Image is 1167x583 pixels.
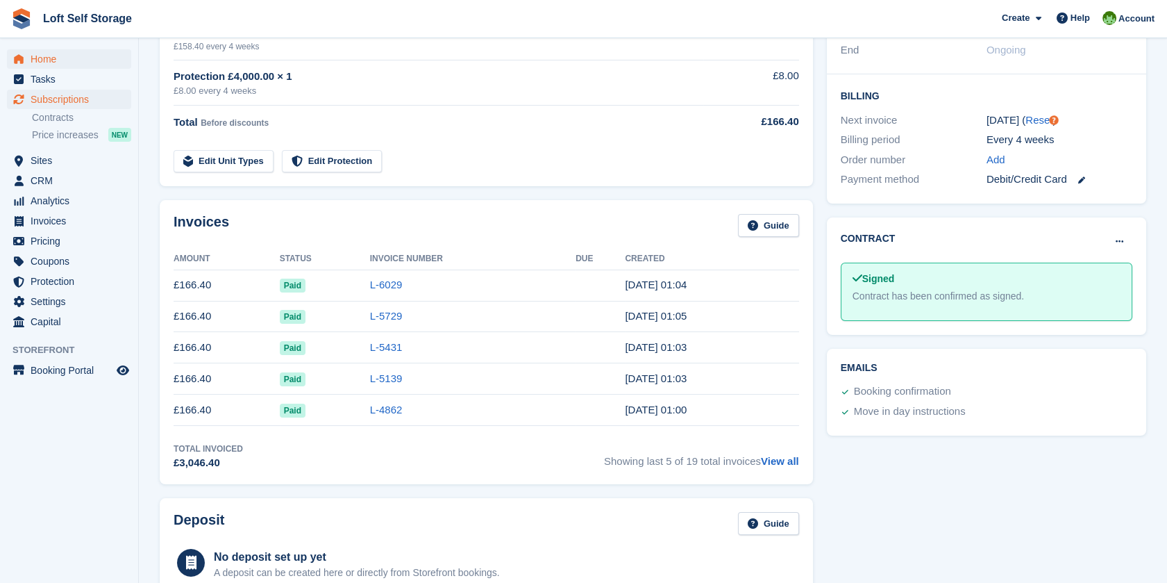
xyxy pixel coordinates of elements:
[32,127,131,142] a: Price increases NEW
[31,312,114,331] span: Capital
[214,549,500,566] div: No deposit set up yet
[625,248,798,270] th: Created
[841,132,987,148] div: Billing period
[576,248,625,270] th: Due
[370,248,576,270] th: Invoice Number
[280,404,305,418] span: Paid
[31,361,114,380] span: Booking Portal
[625,341,687,353] time: 2025-07-14 00:03:52 UTC
[280,248,370,270] th: Status
[987,113,1132,129] div: [DATE] ( )
[7,69,131,89] a: menu
[174,84,703,98] div: £8.00 every 4 weeks
[7,49,131,69] a: menu
[853,289,1120,304] div: Contract has been confirmed as signed.
[987,152,1005,168] a: Add
[703,16,799,60] td: £158.40
[7,171,131,190] a: menu
[108,128,131,142] div: NEW
[1118,12,1155,26] span: Account
[280,372,305,386] span: Paid
[7,151,131,170] a: menu
[841,172,987,188] div: Payment method
[7,231,131,251] a: menu
[31,90,114,109] span: Subscriptions
[12,343,138,357] span: Storefront
[31,231,114,251] span: Pricing
[854,384,951,400] div: Booking confirmation
[174,332,280,363] td: £166.40
[7,312,131,331] a: menu
[841,42,987,58] div: End
[174,69,703,85] div: Protection £4,000.00 × 1
[987,172,1132,188] div: Debit/Credit Card
[703,114,799,130] div: £166.40
[738,512,799,535] a: Guide
[31,252,114,271] span: Coupons
[987,132,1132,148] div: Every 4 weeks
[370,372,403,384] a: L-5139
[604,443,799,471] span: Showing last 5 of 19 total invoices
[31,292,114,311] span: Settings
[853,272,1120,286] div: Signed
[174,443,243,455] div: Total Invoiced
[1048,114,1060,126] div: Tooltip anchor
[37,7,137,30] a: Loft Self Storage
[987,44,1026,56] span: Ongoing
[854,404,966,420] div: Move in day instructions
[31,49,114,69] span: Home
[174,270,280,301] td: £166.40
[370,341,403,353] a: L-5431
[174,301,280,332] td: £166.40
[174,395,280,426] td: £166.40
[1102,11,1116,25] img: James Johnson
[32,111,131,124] a: Contracts
[174,512,224,535] h2: Deposit
[841,152,987,168] div: Order number
[625,279,687,290] time: 2025-09-08 00:04:55 UTC
[11,8,32,29] img: stora-icon-8386f47178a22dfd0bd8f6a31ec36ba5ce8667c1dd55bd0f319d3a0aa187defe.svg
[174,248,280,270] th: Amount
[703,60,799,106] td: £8.00
[370,310,403,322] a: L-5729
[370,279,403,290] a: L-6029
[625,372,687,384] time: 2025-06-16 00:03:17 UTC
[282,150,382,173] a: Edit Protection
[174,40,703,53] div: £158.40 every 4 weeks
[32,129,99,142] span: Price increases
[841,363,1132,374] h2: Emails
[31,151,114,170] span: Sites
[7,211,131,231] a: menu
[31,211,114,231] span: Invoices
[1025,114,1052,126] a: Reset
[7,252,131,271] a: menu
[31,272,114,291] span: Protection
[625,310,687,322] time: 2025-08-11 00:05:18 UTC
[280,310,305,324] span: Paid
[174,150,274,173] a: Edit Unit Types
[115,362,131,379] a: Preview store
[841,231,896,246] h2: Contract
[201,118,269,128] span: Before discounts
[761,455,799,467] a: View all
[174,363,280,395] td: £166.40
[370,404,403,416] a: L-4862
[31,69,114,89] span: Tasks
[174,214,229,237] h2: Invoices
[31,171,114,190] span: CRM
[841,88,1132,102] h2: Billing
[174,116,198,128] span: Total
[738,214,799,237] a: Guide
[1002,11,1030,25] span: Create
[7,272,131,291] a: menu
[7,191,131,211] a: menu
[214,566,500,580] p: A deposit can be created here or directly from Storefront bookings.
[7,292,131,311] a: menu
[280,341,305,355] span: Paid
[841,113,987,129] div: Next invoice
[31,191,114,211] span: Analytics
[7,361,131,380] a: menu
[7,90,131,109] a: menu
[625,404,687,416] time: 2025-05-19 00:00:42 UTC
[174,455,243,471] div: £3,046.40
